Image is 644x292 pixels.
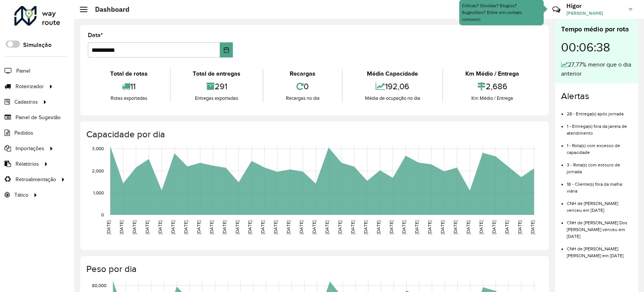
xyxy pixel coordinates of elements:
[145,221,150,234] text: [DATE]
[209,221,214,234] text: [DATE]
[350,221,355,234] text: [DATE]
[247,221,252,234] text: [DATE]
[567,240,632,259] li: CNH de [PERSON_NAME] [PERSON_NAME] em [DATE]
[14,98,38,106] span: Cadastros
[567,137,632,156] li: 1 - Rota(s) com excesso de capacidade
[530,221,535,234] text: [DATE]
[273,221,278,234] text: [DATE]
[567,105,632,117] li: 28 - Entrega(s) após jornada
[92,283,106,288] text: 80,000
[561,91,632,102] h4: Alertas
[445,69,540,78] div: Km Médio / Entrega
[101,212,104,217] text: 0
[414,221,419,234] text: [DATE]
[453,221,458,234] text: [DATE]
[466,221,471,234] text: [DATE]
[16,160,39,168] span: Relatórios
[312,221,317,234] text: [DATE]
[170,221,175,234] text: [DATE]
[16,176,56,183] span: Retroalimentação
[567,214,632,240] li: CNH de [PERSON_NAME] Dos [PERSON_NAME] venceu em [DATE]
[567,156,632,175] li: 3 - Rota(s) com estouro de jornada
[173,69,261,78] div: Total de entregas
[479,221,483,234] text: [DATE]
[462,2,541,23] div: Críticas? Dúvidas? Elogios? Sugestões? Entre em contato conosco!
[324,221,329,234] text: [DATE]
[345,95,441,102] div: Média de ocupação no dia
[220,42,233,57] button: Choose Date
[504,221,509,234] text: [DATE]
[401,221,406,234] text: [DATE]
[86,264,541,275] h4: Peso por dia
[337,221,342,234] text: [DATE]
[566,10,623,17] span: [PERSON_NAME]
[16,82,44,90] span: Roteirizador
[260,221,265,234] text: [DATE]
[14,191,28,199] span: Tático
[16,113,61,121] span: Painel de Sugestão
[561,34,632,60] div: 00:06:38
[389,221,394,234] text: [DATE]
[16,144,44,152] span: Importações
[561,60,632,78] div: 27,77% menor que o dia anterior
[235,221,240,234] text: [DATE]
[345,78,441,95] div: 192,06
[87,5,129,14] h2: Dashboard
[93,190,104,195] text: 1,000
[345,69,441,78] div: Média Capacidade
[376,221,381,234] text: [DATE]
[132,221,137,234] text: [DATE]
[23,40,51,50] label: Simulação
[286,221,291,234] text: [DATE]
[183,221,188,234] text: [DATE]
[567,194,632,214] li: CNH de [PERSON_NAME] venceu em [DATE]
[86,129,541,140] h4: Capacidade por dia
[567,175,632,194] li: 18 - Cliente(s) fora da malha viária
[92,168,104,173] text: 2,000
[548,2,564,18] a: Contato Rápido
[90,95,168,102] div: Rotas exportadas
[88,31,103,40] label: Data
[363,221,368,234] text: [DATE]
[265,95,340,102] div: Recargas no dia
[92,146,104,151] text: 3,000
[427,221,432,234] text: [DATE]
[491,221,496,234] text: [DATE]
[265,69,340,78] div: Recargas
[173,78,261,95] div: 291
[299,221,304,234] text: [DATE]
[90,78,168,95] div: 11
[561,24,632,34] div: Tempo médio por rota
[445,78,540,95] div: 2,686
[567,117,632,137] li: 1 - Entrega(s) fora da janela de atendimento
[517,221,522,234] text: [DATE]
[196,221,201,234] text: [DATE]
[16,67,30,75] span: Painel
[265,78,340,95] div: 0
[222,221,227,234] text: [DATE]
[440,221,445,234] text: [DATE]
[14,129,33,137] span: Pedidos
[445,95,540,102] div: Km Médio / Entrega
[119,221,124,234] text: [DATE]
[566,2,623,9] h3: Higor
[173,95,261,102] div: Entregas exportadas
[106,221,111,234] text: [DATE]
[157,221,162,234] text: [DATE]
[90,69,168,78] div: Total de rotas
